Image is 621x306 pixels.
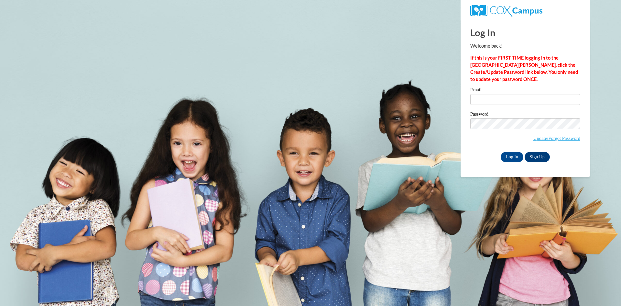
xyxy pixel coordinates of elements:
[501,152,523,162] input: Log In
[533,136,580,141] a: Update/Forgot Password
[525,152,550,162] a: Sign Up
[470,26,580,39] h1: Log In
[470,55,578,82] strong: If this is your FIRST TIME logging in to the [GEOGRAPHIC_DATA][PERSON_NAME], click the Create/Upd...
[470,7,542,13] a: COX Campus
[470,112,580,118] label: Password
[470,5,542,17] img: COX Campus
[470,42,580,50] p: Welcome back!
[470,87,580,94] label: Email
